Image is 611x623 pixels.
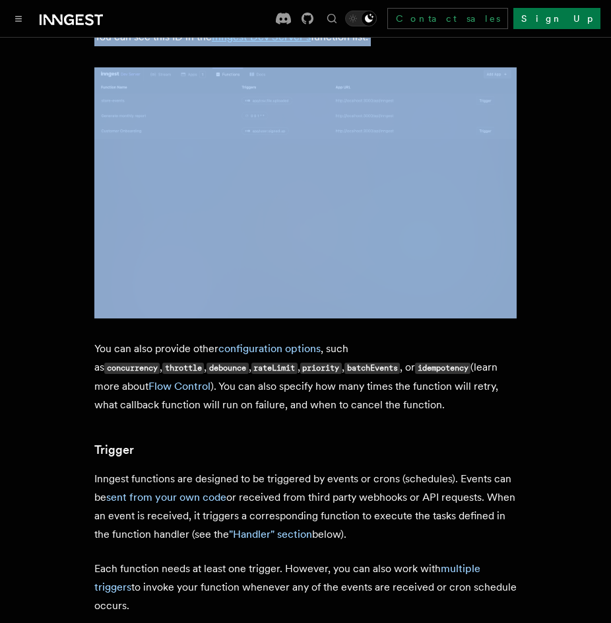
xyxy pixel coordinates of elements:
[251,363,298,374] code: rateLimit
[162,363,204,374] code: throttle
[387,8,508,29] a: Contact sales
[148,380,210,392] a: Flow Control
[94,470,517,544] p: Inngest functions are designed to be triggered by events or crons (schedules). Events can be or r...
[94,441,134,459] a: Trigger
[513,8,600,29] a: Sign Up
[106,491,226,503] a: sent from your own code
[229,528,312,540] a: "Handler" section
[94,562,480,593] a: multiple triggers
[94,340,517,414] p: You can also provide other , such as , , , , , , or (learn more about ). You can also specify how...
[11,11,26,26] button: Toggle navigation
[94,67,517,318] img: Screenshot of the Inngest Dev Server interface showing three functions listed under the 'Function...
[344,363,400,374] code: batchEvents
[345,11,377,26] button: Toggle dark mode
[300,363,342,374] code: priority
[104,363,160,374] code: concurrency
[324,11,340,26] button: Find something...
[218,342,321,355] a: configuration options
[415,363,470,374] code: idempotency
[207,363,248,374] code: debounce
[94,560,517,615] p: Each function needs at least one trigger. However, you can also work with to invoke your function...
